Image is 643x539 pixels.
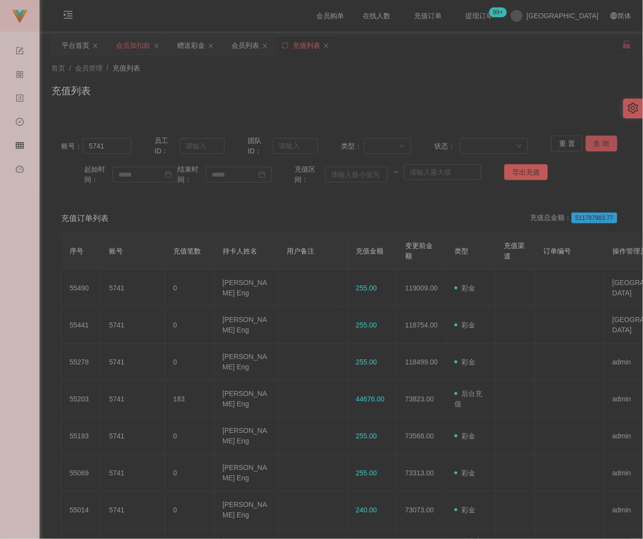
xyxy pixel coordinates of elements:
td: 0 [165,418,215,455]
i: 图标: close [208,43,214,49]
span: 数据中心 [16,118,24,206]
td: 55203 [62,381,101,418]
span: 起始时间： [84,164,113,185]
td: 0 [165,492,215,529]
div: 赠送彩金 [177,36,205,55]
a: 图标: dashboard平台首页 [16,160,24,259]
span: 彩金 [454,432,475,440]
span: 充值渠道 [504,242,525,260]
span: 用户备注 [287,247,314,255]
div: 充值总金额： [530,213,621,224]
span: 充值列表 [113,64,140,72]
span: 充值区间： [295,164,325,185]
i: 图标: appstore-o [16,66,24,86]
span: 彩金 [454,506,475,514]
td: [PERSON_NAME] Eng [215,344,279,381]
span: 彩金 [454,284,475,292]
span: 状态： [435,141,460,151]
span: 会员管理 [75,64,103,72]
span: 255.00 [356,432,377,440]
td: 0 [165,455,215,492]
h1: 充值列表 [51,83,91,98]
td: 73823.00 [397,381,447,418]
div: 充值列表 [293,36,320,55]
td: 5741 [101,455,165,492]
i: 图标: menu-unfold [51,0,85,32]
td: 0 [165,307,215,344]
td: 55441 [62,307,101,344]
td: [PERSON_NAME] Eng [215,307,279,344]
span: 持卡人姓名 [223,247,257,255]
i: 图标: unlock [622,40,631,49]
span: 系统配置 [16,47,24,135]
i: 图标: table [16,137,24,157]
td: [PERSON_NAME] Eng [215,455,279,492]
span: 彩金 [454,321,475,329]
span: 序号 [70,247,83,255]
td: 55278 [62,344,101,381]
span: 充值订单 [409,12,447,19]
td: 55490 [62,270,101,307]
td: 5741 [101,381,165,418]
span: 255.00 [356,358,377,366]
td: [PERSON_NAME] Eng [215,492,279,529]
td: [PERSON_NAME] Eng [215,270,279,307]
span: 团队ID： [248,136,273,156]
td: [PERSON_NAME] Eng [215,418,279,455]
span: 511787983.77 [571,213,617,223]
td: 73568.00 [397,418,447,455]
sup: 1210 [489,7,507,17]
i: 图标: down [399,143,405,150]
td: 183 [165,381,215,418]
i: 图标: check-circle-o [16,113,24,133]
span: 充值金额 [356,247,383,255]
div: 平台首页 [62,36,89,55]
span: 提现订单 [460,12,498,19]
td: 119009.00 [397,270,447,307]
i: 图标: profile [16,90,24,109]
input: 请输入 [273,138,318,154]
button: 查 询 [586,136,617,151]
span: 充值笔数 [173,247,201,255]
td: 55193 [62,418,101,455]
span: 44676.00 [356,395,384,403]
span: 会员管理 [16,142,24,230]
input: 请输入 [83,138,131,154]
span: 彩金 [454,358,475,366]
td: 55014 [62,492,101,529]
span: 结束时间： [178,164,206,185]
span: / [107,64,109,72]
td: [PERSON_NAME] Eng [215,381,279,418]
span: 账号： [61,141,83,151]
button: 重 置 [551,136,583,151]
span: 账号 [109,247,123,255]
span: ~ [388,167,404,178]
i: 图标: calendar [259,171,265,178]
td: 5741 [101,418,165,455]
i: 图标: close [92,43,98,49]
td: 118499.00 [397,344,447,381]
td: 5741 [101,270,165,307]
span: 后台充值 [454,390,482,408]
input: 请输入最小值为 [325,167,388,182]
div: 会员加扣款 [116,36,151,55]
td: 5741 [101,307,165,344]
span: 内容中心 [16,95,24,182]
span: 类型 [454,247,468,255]
i: 图标: sync [282,42,289,49]
span: 首页 [51,64,65,72]
input: 请输入 [180,138,225,154]
td: 5741 [101,344,165,381]
input: 请输入最大值 [404,164,481,180]
span: / [69,64,71,72]
span: 类型： [341,141,364,151]
button: 导出充值 [504,164,548,180]
td: 118754.00 [397,307,447,344]
i: 图标: close [153,43,159,49]
span: 充值订单列表 [61,213,109,224]
i: 图标: global [610,12,617,19]
span: 255.00 [356,469,377,477]
td: 0 [165,270,215,307]
div: 会员列表 [231,36,259,55]
span: 变更前金额 [405,242,433,260]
